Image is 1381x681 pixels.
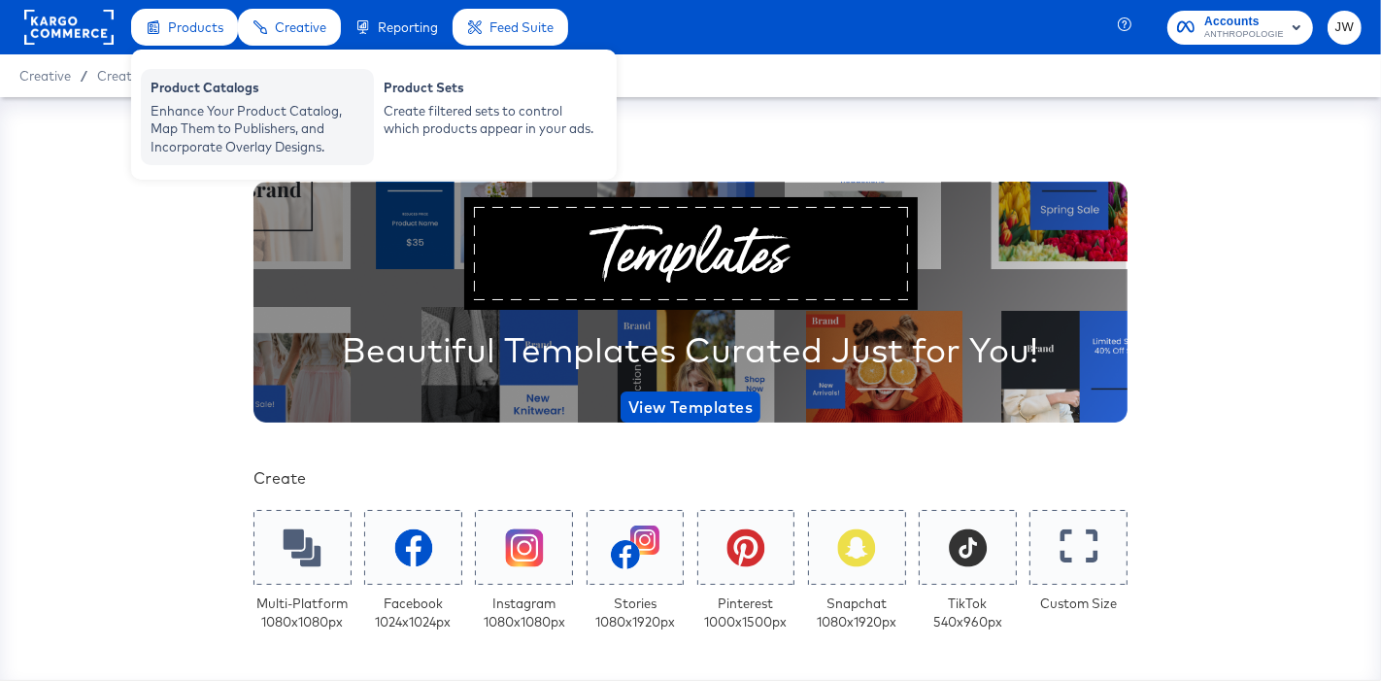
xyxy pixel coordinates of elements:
span: Feed Suite [489,19,554,35]
span: Reporting [378,19,438,35]
div: Custom Size [1040,595,1117,613]
div: Your Custom Templates [253,127,1128,160]
div: Create [253,467,1128,490]
div: Multi-Platform 1080 x 1080 px [256,595,348,630]
span: Products [168,19,223,35]
div: Beautiful Templates Curated Just for You! [343,325,1039,374]
div: Snapchat 1080 x 1920 px [817,595,896,630]
a: Creative Home [97,68,187,84]
div: TikTok 540 x 960 px [933,595,1002,630]
span: View Templates [628,393,753,421]
span: ANTHROPOLOGIE [1204,27,1284,43]
div: Pinterest 1000 x 1500 px [705,595,788,630]
button: JW [1328,11,1362,45]
div: Facebook 1024 x 1024 px [376,595,452,630]
button: AccountsANTHROPOLOGIE [1167,11,1313,45]
span: Creative [275,19,326,35]
span: Accounts [1204,12,1284,32]
div: Stories 1080 x 1920 px [595,595,675,630]
span: JW [1335,17,1354,39]
div: Instagram 1080 x 1080 px [484,595,565,630]
button: View Templates [621,392,760,423]
span: Creative [19,68,71,84]
span: / [71,68,97,84]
